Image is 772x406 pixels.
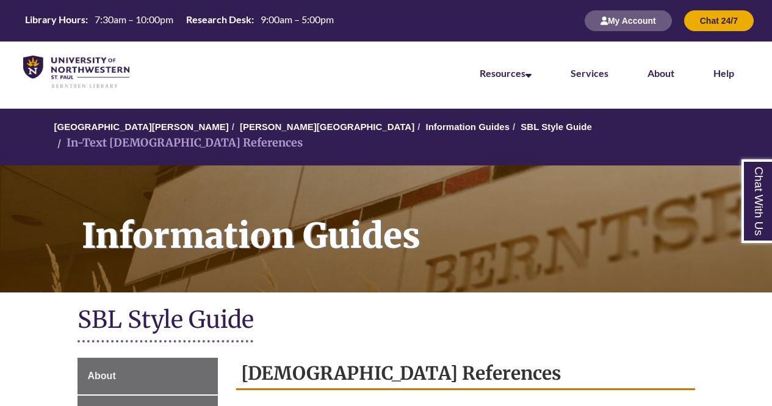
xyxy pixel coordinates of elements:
[684,15,754,26] a: Chat 24/7
[425,121,510,132] a: Information Guides
[684,10,754,31] button: Chat 24/7
[78,358,218,394] a: About
[20,13,339,29] a: Hours Today
[88,371,116,381] span: About
[713,67,734,79] a: Help
[181,13,256,26] th: Research Desk:
[54,121,229,132] a: [GEOGRAPHIC_DATA][PERSON_NAME]
[236,358,695,390] h2: [DEMOGRAPHIC_DATA] References
[571,67,608,79] a: Services
[54,134,303,152] li: In-Text [DEMOGRAPHIC_DATA] References
[261,13,334,25] span: 9:00am – 5:00pm
[521,121,591,132] a: SBL Style Guide
[585,15,672,26] a: My Account
[648,67,674,79] a: About
[480,67,532,79] a: Resources
[95,13,173,25] span: 7:30am – 10:00pm
[68,165,772,277] h1: Information Guides
[20,13,339,28] table: Hours Today
[240,121,414,132] a: [PERSON_NAME][GEOGRAPHIC_DATA]
[585,10,672,31] button: My Account
[20,13,90,26] th: Library Hours:
[23,56,129,89] img: UNWSP Library Logo
[78,305,695,337] h1: SBL Style Guide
